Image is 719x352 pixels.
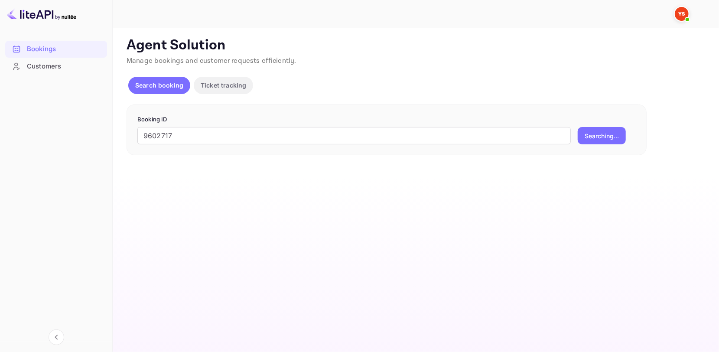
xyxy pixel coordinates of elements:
[127,56,296,65] span: Manage bookings and customer requests efficiently.
[7,7,76,21] img: LiteAPI logo
[27,62,103,72] div: Customers
[578,127,626,144] button: Searching...
[127,37,703,54] p: Agent Solution
[5,58,107,75] div: Customers
[5,41,107,58] div: Bookings
[49,329,64,345] button: Collapse navigation
[137,127,571,144] input: Enter Booking ID (e.g., 63782194)
[201,81,246,90] p: Ticket tracking
[137,115,636,124] p: Booking ID
[5,58,107,74] a: Customers
[675,7,689,21] img: Yandex Support
[5,41,107,57] a: Bookings
[27,44,103,54] div: Bookings
[135,81,183,90] p: Search booking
